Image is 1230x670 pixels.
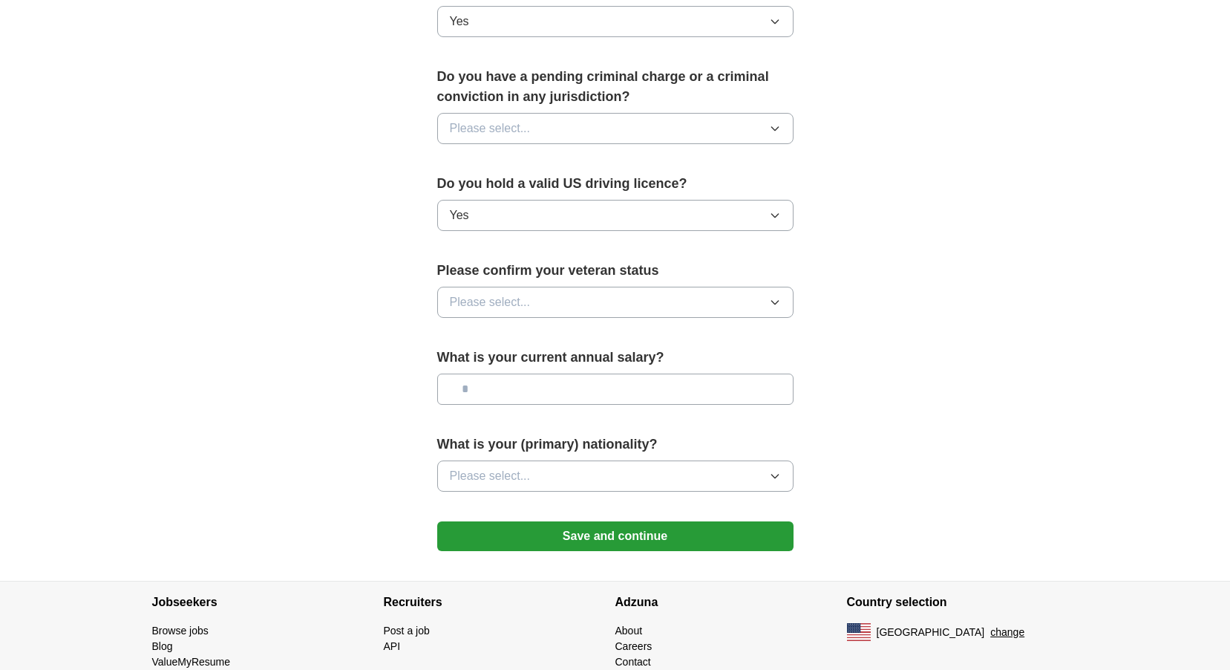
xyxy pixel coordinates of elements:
[615,640,652,652] a: Careers
[437,261,794,281] label: Please confirm your veteran status
[437,67,794,107] label: Do you have a pending criminal charge or a criminal conviction in any jurisdiction?
[152,656,231,668] a: ValueMyResume
[450,467,531,485] span: Please select...
[450,293,531,311] span: Please select...
[152,640,173,652] a: Blog
[437,461,794,492] button: Please select...
[384,625,430,637] a: Post a job
[615,625,643,637] a: About
[990,625,1024,640] button: change
[450,13,469,30] span: Yes
[877,625,985,640] span: [GEOGRAPHIC_DATA]
[437,348,794,368] label: What is your current annual salary?
[437,6,794,37] button: Yes
[437,200,794,231] button: Yes
[437,521,794,551] button: Save and continue
[437,113,794,144] button: Please select...
[450,206,469,224] span: Yes
[437,174,794,194] label: Do you hold a valid US driving licence?
[437,435,794,455] label: What is your (primary) nationality?
[450,120,531,137] span: Please select...
[847,623,871,641] img: US flag
[437,287,794,318] button: Please select...
[384,640,401,652] a: API
[152,625,209,637] a: Browse jobs
[847,582,1079,623] h4: Country selection
[615,656,651,668] a: Contact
